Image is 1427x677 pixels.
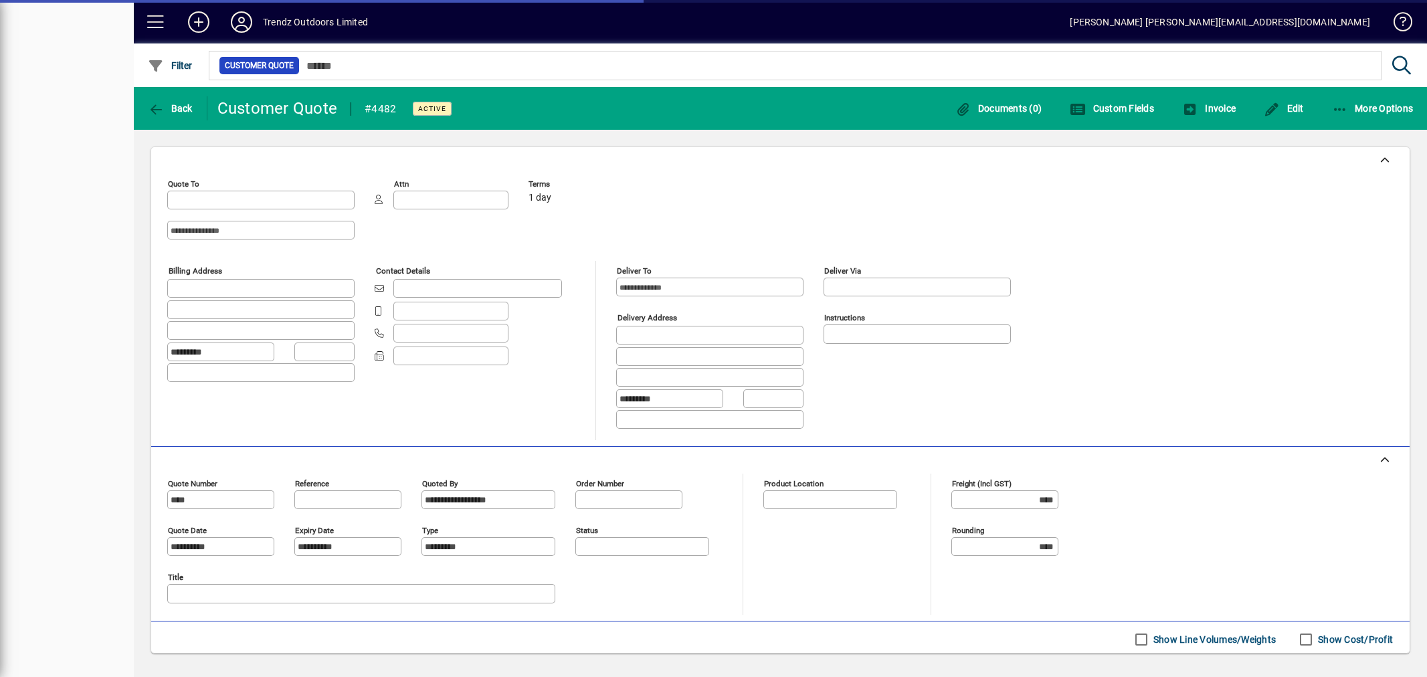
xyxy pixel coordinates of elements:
[263,11,368,33] div: Trendz Outdoors Limited
[365,98,396,120] div: #4482
[168,478,217,488] mat-label: Quote number
[168,179,199,189] mat-label: Quote To
[576,525,598,535] mat-label: Status
[824,266,861,276] mat-label: Deliver via
[422,478,458,488] mat-label: Quoted by
[1070,11,1370,33] div: [PERSON_NAME] [PERSON_NAME][EMAIL_ADDRESS][DOMAIN_NAME]
[295,525,334,535] mat-label: Expiry date
[1315,633,1393,646] label: Show Cost/Profit
[952,478,1012,488] mat-label: Freight (incl GST)
[764,478,824,488] mat-label: Product location
[955,103,1042,114] span: Documents (0)
[220,10,263,34] button: Profile
[418,104,446,113] span: Active
[952,525,984,535] mat-label: Rounding
[1264,103,1304,114] span: Edit
[148,60,193,71] span: Filter
[168,572,183,581] mat-label: Title
[134,96,207,120] app-page-header-button: Back
[1070,103,1154,114] span: Custom Fields
[145,96,196,120] button: Back
[529,193,551,203] span: 1 day
[148,103,193,114] span: Back
[951,96,1045,120] button: Documents (0)
[295,478,329,488] mat-label: Reference
[177,10,220,34] button: Add
[225,59,294,72] span: Customer Quote
[824,313,865,322] mat-label: Instructions
[1260,96,1307,120] button: Edit
[1332,103,1414,114] span: More Options
[217,98,338,119] div: Customer Quote
[529,180,609,189] span: Terms
[145,54,196,78] button: Filter
[394,179,409,189] mat-label: Attn
[1179,96,1239,120] button: Invoice
[617,266,652,276] mat-label: Deliver To
[1151,633,1276,646] label: Show Line Volumes/Weights
[422,525,438,535] mat-label: Type
[168,525,207,535] mat-label: Quote date
[1384,3,1410,46] a: Knowledge Base
[1182,103,1236,114] span: Invoice
[576,478,624,488] mat-label: Order number
[1329,96,1417,120] button: More Options
[1066,96,1157,120] button: Custom Fields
